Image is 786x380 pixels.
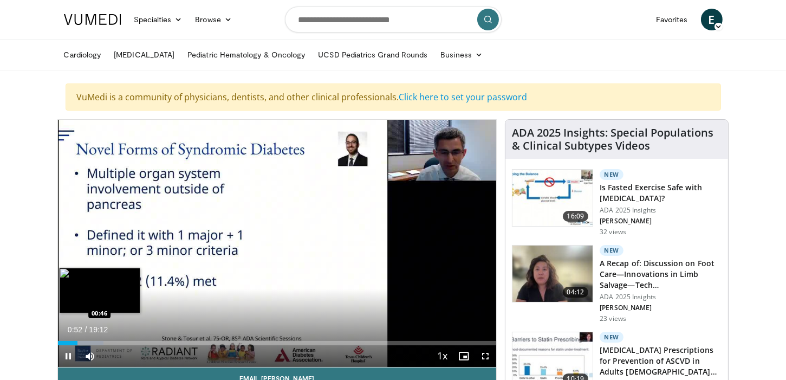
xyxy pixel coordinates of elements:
[399,91,528,103] a: Click here to set your password
[85,325,87,334] span: /
[107,44,181,66] a: [MEDICAL_DATA]
[89,325,108,334] span: 19:12
[512,246,593,302] img: d10ac4fa-4849-4c71-8d92-f1981c03fb78.150x105_q85_crop-smart_upscale.jpg
[600,228,626,236] p: 32 views
[512,169,722,236] a: 16:09 New Is Fasted Exercise Safe with [MEDICAL_DATA]? ADA 2025 Insights [PERSON_NAME] 32 views
[600,182,722,204] h3: Is Fasted Exercise Safe with [MEDICAL_DATA]?
[58,120,497,368] video-js: Video Player
[649,9,694,30] a: Favorites
[600,345,722,377] h3: [MEDICAL_DATA] Prescriptions for Prevention of ASCVD in Adults [DEMOGRAPHIC_DATA]…
[64,14,121,25] img: VuMedi Logo
[57,44,108,66] a: Cardiology
[563,287,589,298] span: 04:12
[701,9,723,30] a: E
[66,83,721,111] div: VuMedi is a community of physicians, dentists, and other clinical professionals.
[512,245,722,323] a: 04:12 New A Recap of: Discussion on Foot Care—Innovations in Limb Salvage—Tech… ADA 2025 Insights...
[453,345,475,367] button: Enable picture-in-picture mode
[475,345,496,367] button: Fullscreen
[600,304,722,312] p: [PERSON_NAME]
[600,293,722,301] p: ADA 2025 Insights
[59,268,140,313] img: image.jpeg
[600,169,623,180] p: New
[434,44,489,66] a: Business
[189,9,238,30] a: Browse
[600,245,623,256] p: New
[181,44,311,66] a: Pediatric Hematology & Oncology
[311,44,434,66] a: UCSD Pediatrics Grand Rounds
[512,126,722,152] h4: ADA 2025 Insights: Special Populations & Clinical Subtypes Videos
[68,325,82,334] span: 0:52
[600,314,626,323] p: 23 views
[431,345,453,367] button: Playback Rate
[600,332,623,343] p: New
[512,170,593,226] img: da7aec45-d37b-4722-9fe9-04c8b7c4ab48.150x105_q85_crop-smart_upscale.jpg
[600,258,722,291] h3: A Recap of: Discussion on Foot Care—Innovations in Limb Salvage—Tech…
[563,211,589,222] span: 16:09
[58,345,80,367] button: Pause
[600,206,722,215] p: ADA 2025 Insights
[58,341,497,345] div: Progress Bar
[600,217,722,226] p: [PERSON_NAME]
[128,9,189,30] a: Specialties
[285,7,502,33] input: Search topics, interventions
[80,345,101,367] button: Mute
